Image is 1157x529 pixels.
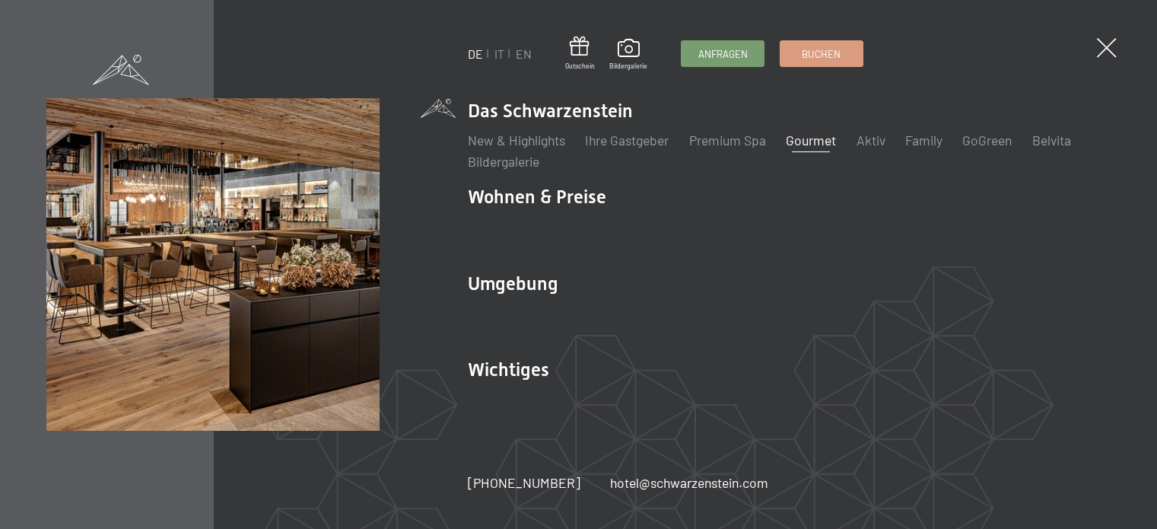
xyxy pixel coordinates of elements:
[802,47,841,61] span: Buchen
[468,473,580,492] a: [PHONE_NUMBER]
[565,37,595,71] a: Gutschein
[468,46,483,61] a: DE
[609,39,647,71] a: Bildergalerie
[516,46,532,61] a: EN
[1032,132,1071,148] a: Belvita
[857,132,885,148] a: Aktiv
[565,62,595,71] span: Gutschein
[609,62,647,71] span: Bildergalerie
[610,473,768,492] a: hotel@schwarzenstein.com
[905,132,942,148] a: Family
[689,132,766,148] a: Premium Spa
[780,41,863,66] a: Buchen
[698,47,748,61] span: Anfragen
[962,132,1012,148] a: GoGreen
[585,132,669,148] a: Ihre Gastgeber
[682,41,764,66] a: Anfragen
[468,474,580,491] span: [PHONE_NUMBER]
[468,132,565,148] a: New & Highlights
[494,46,504,61] a: IT
[468,153,539,170] a: Bildergalerie
[786,132,836,148] a: Gourmet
